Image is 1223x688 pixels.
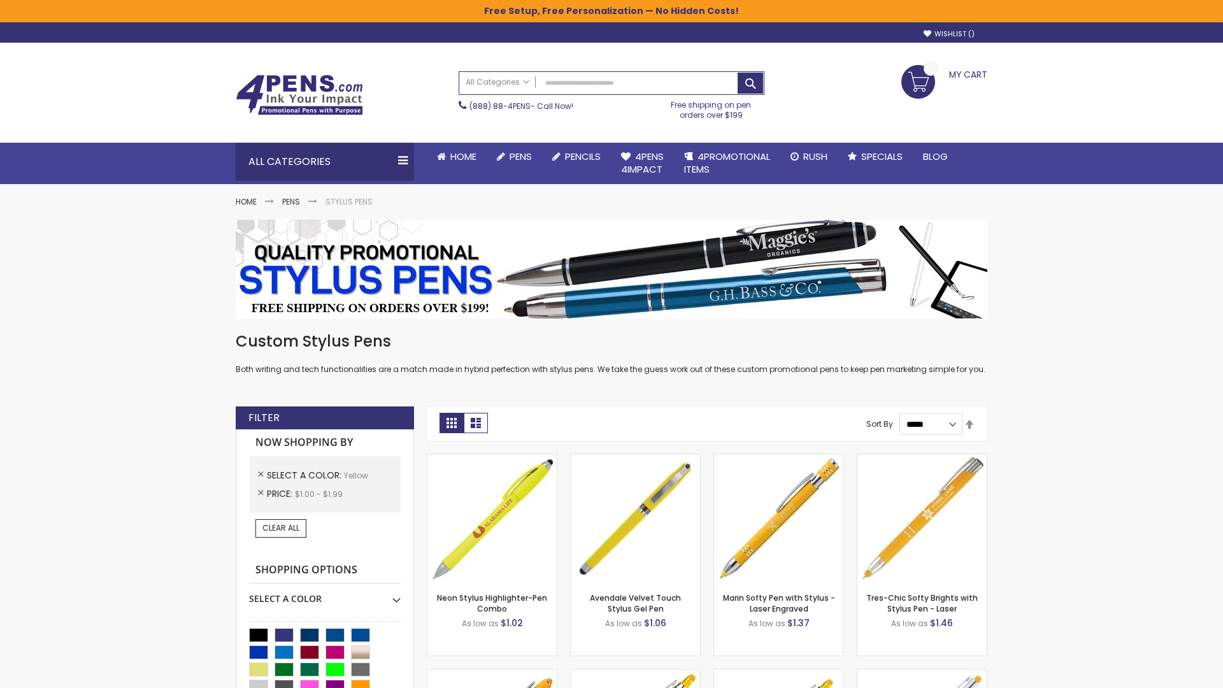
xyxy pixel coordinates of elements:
[658,95,765,120] div: Free shipping on pen orders over $199
[857,454,987,464] a: Tres-Chic Softy Brights with Stylus Pen - Laser-Yellow
[571,454,700,464] a: Avendale Velvet Touch Stylus Gel Pen-Yellow
[611,143,674,184] a: 4Pens4impact
[236,331,987,375] div: Both writing and tech functionalities are a match made in hybrid perfection with stylus pens. We ...
[267,487,295,500] span: Price
[923,150,948,163] span: Blog
[857,454,987,584] img: Tres-Chic Softy Brights with Stylus Pen - Laser-Yellow
[838,143,913,171] a: Specials
[723,592,835,613] a: Marin Softy Pen with Stylus - Laser Engraved
[469,101,573,111] span: - Call Now!
[913,143,958,171] a: Blog
[236,143,414,181] div: All Categories
[236,331,987,352] h1: Custom Stylus Pens
[249,584,401,605] div: Select A Color
[325,196,373,207] strong: Stylus Pens
[565,150,601,163] span: Pencils
[282,196,300,207] a: Pens
[249,429,401,456] strong: Now Shopping by
[469,101,531,111] a: (888) 88-4PENS
[510,150,532,163] span: Pens
[605,618,642,629] span: As low as
[787,617,810,629] span: $1.37
[262,522,299,533] span: Clear All
[857,669,987,680] a: Tres-Chic Softy with Stylus Top Pen - ColorJet-Yellow
[427,669,557,680] a: Ellipse Softy Brights with Stylus Pen - Laser-Yellow
[450,150,476,163] span: Home
[466,77,529,87] span: All Categories
[427,454,557,464] a: Neon Stylus Highlighter-Pen Combo-Yellow
[236,75,363,115] img: 4Pens Custom Pens and Promotional Products
[542,143,611,171] a: Pencils
[501,617,523,629] span: $1.02
[590,592,681,613] a: Avendale Velvet Touch Stylus Gel Pen
[255,519,306,537] a: Clear All
[924,29,975,39] a: Wishlist
[437,592,547,613] a: Neon Stylus Highlighter-Pen Combo
[344,470,368,481] span: Yellow
[249,557,401,584] strong: Shopping Options
[427,454,557,584] img: Neon Stylus Highlighter-Pen Combo-Yellow
[748,618,785,629] span: As low as
[714,669,843,680] a: Phoenix Softy Brights Gel with Stylus Pen - Laser-Yellow
[571,669,700,680] a: Phoenix Softy Brights with Stylus Pen - Laser-Yellow
[803,150,827,163] span: Rush
[714,454,843,464] a: Marin Softy Pen with Stylus - Laser Engraved-Yellow
[267,469,344,482] span: Select A Color
[487,143,542,171] a: Pens
[236,196,257,207] a: Home
[644,617,666,629] span: $1.06
[571,454,700,584] img: Avendale Velvet Touch Stylus Gel Pen-Yellow
[866,592,978,613] a: Tres-Chic Softy Brights with Stylus Pen - Laser
[459,72,536,93] a: All Categories
[866,419,893,429] label: Sort By
[236,220,987,319] img: Stylus Pens
[427,143,487,171] a: Home
[674,143,780,184] a: 4PROMOTIONALITEMS
[930,617,953,629] span: $1.46
[295,489,343,499] span: $1.00 - $1.99
[861,150,903,163] span: Specials
[462,618,499,629] span: As low as
[684,150,770,176] span: 4PROMOTIONAL ITEMS
[891,618,928,629] span: As low as
[440,413,464,433] strong: Grid
[714,454,843,584] img: Marin Softy Pen with Stylus - Laser Engraved-Yellow
[780,143,838,171] a: Rush
[621,150,664,176] span: 4Pens 4impact
[248,411,280,425] strong: Filter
